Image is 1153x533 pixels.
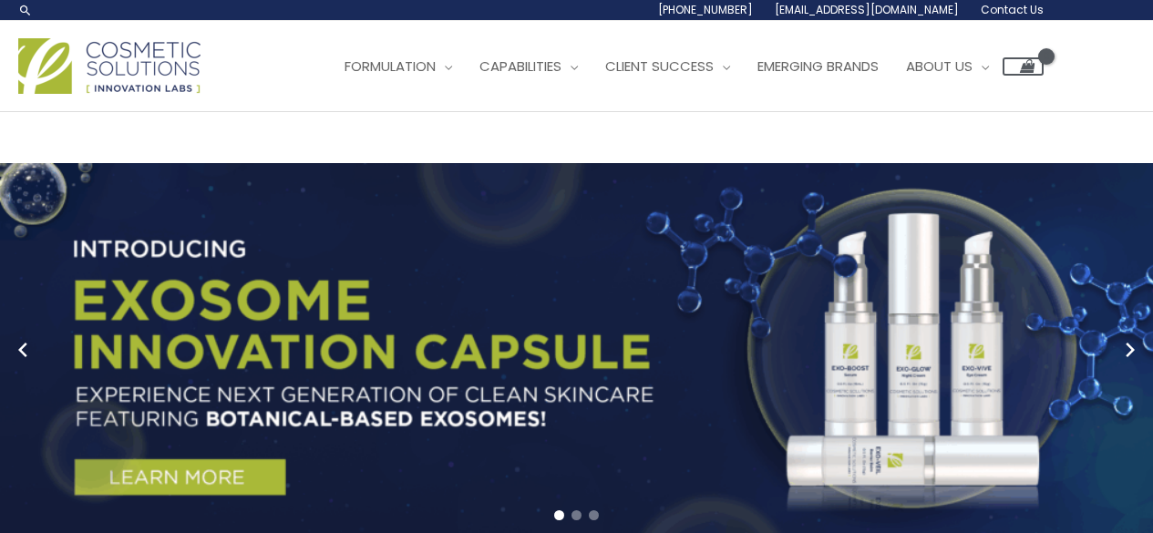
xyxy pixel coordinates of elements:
span: Client Success [605,56,714,76]
span: Formulation [345,56,436,76]
span: Go to slide 3 [589,510,599,520]
a: Formulation [331,39,466,94]
a: Client Success [592,39,744,94]
span: Emerging Brands [757,56,879,76]
span: [PHONE_NUMBER] [658,2,753,17]
span: Go to slide 1 [554,510,564,520]
a: About Us [892,39,1003,94]
button: Next slide [1117,336,1144,364]
a: Capabilities [466,39,592,94]
span: Capabilities [479,56,561,76]
span: Contact Us [981,2,1044,17]
a: View Shopping Cart, empty [1003,57,1044,76]
nav: Site Navigation [317,39,1044,94]
button: Previous slide [9,336,36,364]
span: About Us [906,56,973,76]
a: Search icon link [18,3,33,17]
img: Cosmetic Solutions Logo [18,38,201,94]
a: Emerging Brands [744,39,892,94]
span: [EMAIL_ADDRESS][DOMAIN_NAME] [775,2,959,17]
span: Go to slide 2 [571,510,582,520]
